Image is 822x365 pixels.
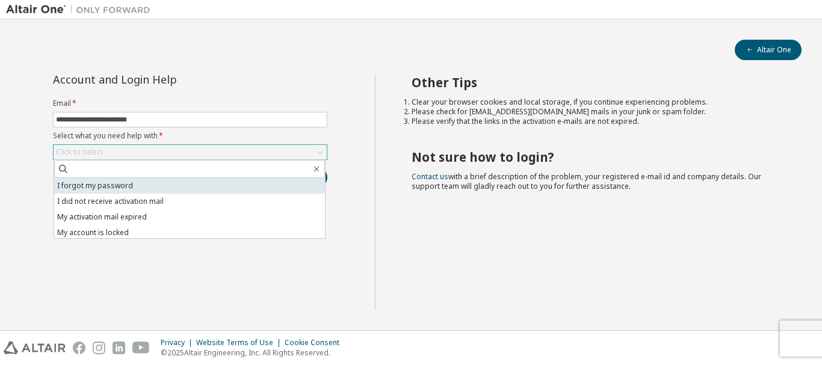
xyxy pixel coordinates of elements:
[412,171,761,191] span: with a brief description of the problem, your registered e-mail id and company details. Our suppo...
[132,342,150,354] img: youtube.svg
[735,40,802,60] button: Altair One
[73,342,85,354] img: facebook.svg
[6,4,156,16] img: Altair One
[4,342,66,354] img: altair_logo.svg
[56,147,103,157] div: Click to select
[113,342,125,354] img: linkedin.svg
[285,338,347,348] div: Cookie Consent
[53,75,273,84] div: Account and Login Help
[412,171,448,182] a: Contact us
[412,75,780,90] h2: Other Tips
[196,338,285,348] div: Website Terms of Use
[54,178,325,194] li: I forgot my password
[412,149,780,165] h2: Not sure how to login?
[412,107,780,117] li: Please check for [EMAIL_ADDRESS][DOMAIN_NAME] mails in your junk or spam folder.
[53,131,327,141] label: Select what you need help with
[161,348,347,358] p: © 2025 Altair Engineering, Inc. All Rights Reserved.
[54,145,327,159] div: Click to select
[93,342,105,354] img: instagram.svg
[53,99,327,108] label: Email
[412,97,780,107] li: Clear your browser cookies and local storage, if you continue experiencing problems.
[412,117,780,126] li: Please verify that the links in the activation e-mails are not expired.
[161,338,196,348] div: Privacy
